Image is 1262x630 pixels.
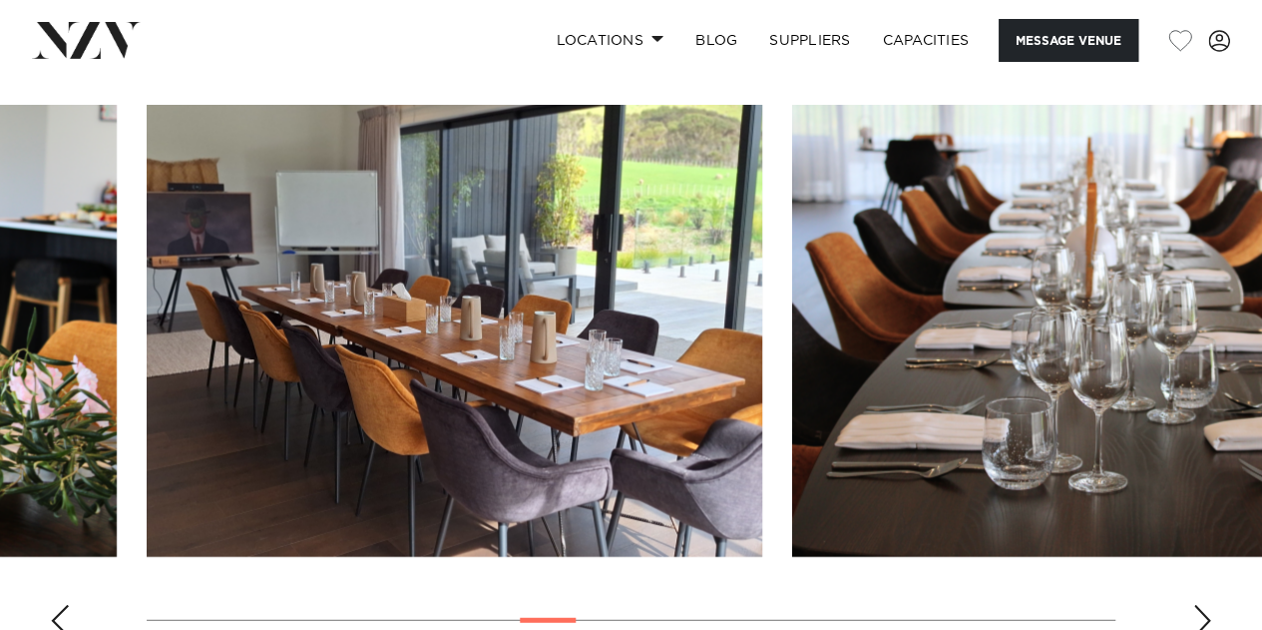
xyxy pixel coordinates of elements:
img: nzv-logo.png [32,22,141,58]
a: BLOG [679,19,753,62]
a: Capacities [867,19,986,62]
button: Message Venue [999,19,1138,62]
swiper-slide: 11 / 26 [147,105,762,557]
a: SUPPLIERS [753,19,866,62]
a: Locations [540,19,679,62]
